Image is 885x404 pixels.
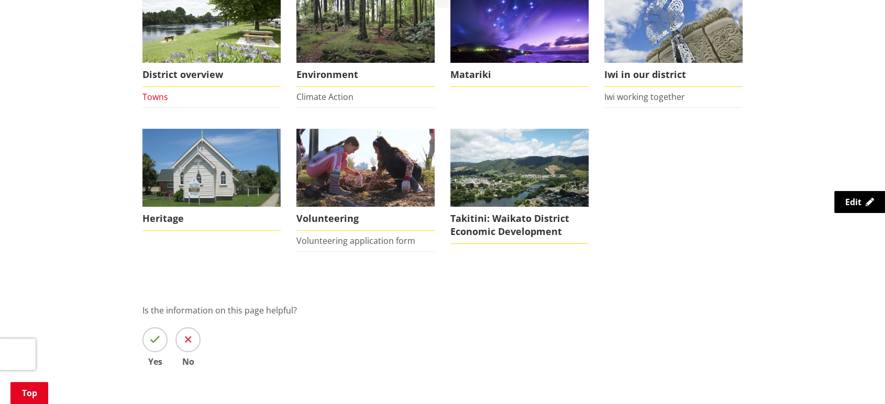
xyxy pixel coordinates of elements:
[450,129,589,207] img: ngaaruawaahia
[296,91,353,103] a: Climate Action
[296,63,435,87] span: Environment
[450,207,589,244] span: Takitini: Waikato District Economic Development
[450,129,589,244] a: Takitini: Waikato District Economic Development
[10,382,48,404] a: Top
[296,129,435,231] a: volunteer icon Volunteering
[834,191,885,213] a: Edit
[450,63,589,87] span: Matariki
[837,360,875,398] iframe: Messenger Launcher
[142,129,281,231] a: Raglan Church Heritage
[296,235,415,246] a: Volunteering application form
[296,129,435,207] img: volunteer icon
[845,196,861,208] span: Edit
[142,357,168,366] span: Yes
[142,63,281,87] span: District overview
[142,304,743,317] p: Is the information on this page helpful?
[604,91,685,103] a: Iwi working together
[175,357,201,366] span: No
[604,63,743,87] span: Iwi in our district
[142,129,281,207] img: Raglan Church
[142,207,281,231] span: Heritage
[142,91,168,103] a: Towns
[296,207,435,231] span: Volunteering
